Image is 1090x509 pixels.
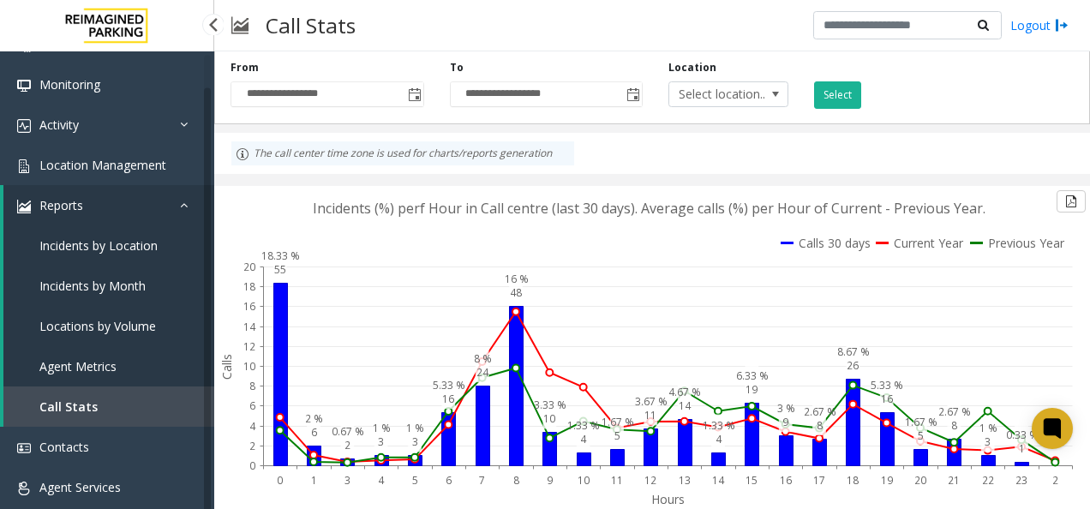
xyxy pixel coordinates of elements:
text: 9 [782,415,788,429]
span: Toggle popup [404,82,423,106]
span: Agent Metrics [39,358,117,374]
text: 0 [277,473,283,488]
text: 1.33 % [703,418,735,433]
text: 4 [378,473,385,488]
text: 6.33 % [736,368,769,383]
text: 16 % [505,272,529,286]
text: 14 [679,398,692,413]
img: 'icon' [17,119,31,133]
img: 'icon' [17,200,31,213]
text: 11 [611,473,623,488]
text: 8 % [474,351,492,366]
text: 18 [243,279,255,294]
a: Reports [3,185,214,225]
text: 24 [476,365,489,380]
text: 2 % [305,411,323,426]
text: 10 [578,473,590,488]
button: Export to pdf [1057,190,1086,213]
text: 15 [746,473,758,488]
text: 6 [446,473,452,488]
text: 6 [311,425,317,440]
text: 14 [243,320,256,334]
text: 26 [847,358,859,373]
text: 18 [847,473,859,488]
text: 12 [644,473,656,488]
text: 4 [580,432,587,446]
a: Call Stats [3,386,214,427]
text: 21 [948,473,960,488]
text: 22 [982,473,994,488]
text: 2 [344,438,350,452]
span: Incidents by Month [39,278,146,294]
label: To [450,60,464,75]
text: 1 % [979,421,997,435]
text: 3 [412,434,418,449]
text: 3 [985,434,991,449]
text: 2 [1052,473,1058,488]
a: Incidents by Location [3,225,214,266]
text: 19 [746,382,758,397]
span: Incidents by Location [39,237,158,254]
text: 8.67 % [837,344,870,359]
text: 1.67 % [602,415,634,429]
text: 8 [513,473,519,488]
span: Call Stats [39,398,98,415]
text: 20 [243,260,255,274]
text: 2 [249,439,255,453]
span: Monitoring [39,76,100,93]
text: 19 [881,473,893,488]
span: Toggle popup [623,82,642,106]
button: Select [814,81,861,109]
text: 55 [274,262,286,277]
img: 'icon' [17,482,31,495]
text: 17 [813,473,825,488]
text: 2.67 % [804,404,836,419]
text: 5 [614,428,620,443]
text: 8 [817,418,823,433]
text: 16 [780,473,792,488]
text: 23 [1015,473,1027,488]
text: 4 [249,419,256,434]
text: 16 [442,392,454,406]
h3: Call Stats [257,4,364,46]
text: 9 [547,473,553,488]
img: 'icon' [17,79,31,93]
span: Location Management [39,157,166,173]
text: 1 % [373,421,391,435]
text: 10 [543,411,555,426]
text: 3.33 % [534,398,566,412]
a: Incidents by Month [3,266,214,306]
text: 1 % [406,421,424,435]
text: 11 [644,408,656,422]
a: Agent Metrics [3,346,214,386]
text: 4 [716,432,722,446]
text: 10 [243,359,255,374]
text: Incidents (%) perf Hour in Call centre (last 30 days). Average calls (%) per Hour of Current - Pr... [313,199,985,218]
span: Select location... [669,82,764,106]
img: 'icon' [17,159,31,173]
text: 8 [249,379,255,393]
img: infoIcon.svg [236,147,249,161]
text: 8 [951,418,957,433]
text: 5.33 % [433,378,465,392]
a: Locations by Volume [3,306,214,346]
img: pageIcon [231,4,249,46]
span: Activity [39,117,79,133]
text: 5.33 % [871,378,903,392]
img: 'icon' [17,441,31,455]
text: 2.67 % [938,404,971,419]
text: Calls [219,354,235,380]
text: 48 [510,285,522,300]
div: The call center time zone is used for charts/reports generation [231,141,574,165]
span: Agent Services [39,479,121,495]
text: 1 [1019,441,1025,456]
text: 13 [679,473,691,488]
text: 5 [918,428,924,443]
text: 14 [712,473,725,488]
text: 16 [243,299,255,314]
text: 5 [412,473,418,488]
text: 0.33 % [1006,428,1039,442]
span: Reports [39,197,83,213]
text: 1.33 % [567,418,600,433]
text: 20 [914,473,926,488]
